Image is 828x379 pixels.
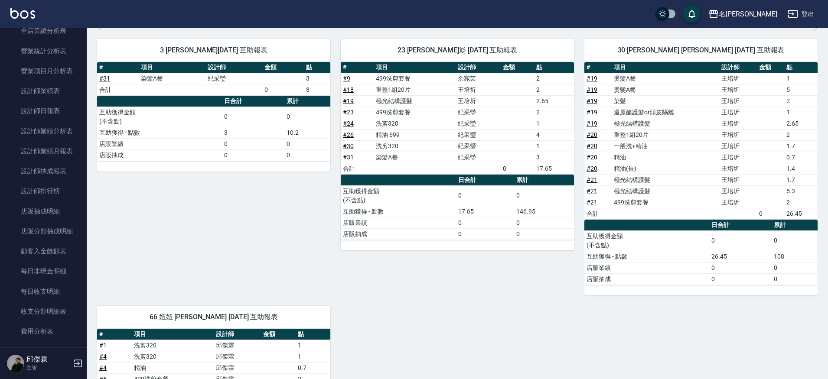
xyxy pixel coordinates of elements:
[3,121,83,141] a: 設計師業績分析表
[374,62,456,73] th: 項目
[534,163,574,174] td: 17.65
[296,351,330,362] td: 1
[719,185,757,197] td: 王培圻
[262,84,304,95] td: 0
[709,230,772,251] td: 0
[132,329,214,340] th: 項目
[99,364,107,371] a: #4
[584,273,709,285] td: 店販抽成
[139,62,205,73] th: 項目
[3,282,83,301] a: 每日收支明細
[709,262,772,273] td: 0
[262,62,304,73] th: 金額
[284,138,330,149] td: 0
[3,61,83,81] a: 營業項目月分析表
[587,165,597,172] a: #20
[26,364,71,372] p: 主管
[612,152,719,163] td: 精油
[587,143,597,149] a: #20
[534,62,574,73] th: 點
[501,62,534,73] th: 金額
[784,163,818,174] td: 1.4
[612,73,719,84] td: 燙髮A餐
[132,340,214,351] td: 洗剪320
[97,127,222,138] td: 互助獲得 - 點數
[284,127,330,138] td: 10.2
[784,174,818,185] td: 1.7
[97,149,222,161] td: 店販抽成
[341,175,574,240] table: a dense table
[205,62,262,73] th: 設計師
[261,329,296,340] th: 金額
[784,107,818,118] td: 1
[719,84,757,95] td: 王培圻
[97,84,139,95] td: 合計
[222,127,284,138] td: 3
[374,73,456,84] td: 499洗剪套餐
[456,73,501,84] td: 余宛芸
[772,220,818,231] th: 累計
[456,206,514,217] td: 17.65
[3,241,83,261] a: 顧客入金餘額表
[214,340,261,351] td: 邱傑霖
[456,228,514,240] td: 0
[351,46,564,55] span: 23 [PERSON_NAME]彣 [DATE] 互助報表
[757,62,784,73] th: 金額
[139,73,205,84] td: 染髮A餐
[534,95,574,107] td: 2.65
[214,329,261,340] th: 設計師
[784,185,818,197] td: 5.3
[374,140,456,152] td: 洗剪320
[456,129,501,140] td: 紀采瑩
[719,129,757,140] td: 王培圻
[3,181,83,201] a: 設計師排行榜
[456,95,501,107] td: 王培圻
[284,96,330,107] th: 累計
[343,97,354,104] a: #19
[757,208,784,219] td: 0
[587,131,597,138] a: #20
[3,261,83,281] a: 每日非現金明細
[7,355,24,372] img: Person
[222,96,284,107] th: 日合計
[784,208,818,219] td: 26.45
[784,95,818,107] td: 2
[456,62,501,73] th: 設計師
[587,75,597,82] a: #19
[99,75,110,82] a: #31
[534,73,574,84] td: 2
[784,152,818,163] td: 0.7
[296,329,330,340] th: 點
[584,62,612,73] th: #
[3,41,83,61] a: 營業統計分析表
[587,176,597,183] a: #21
[456,84,501,95] td: 王培圻
[709,273,772,285] td: 0
[456,140,501,152] td: 紀采瑩
[374,118,456,129] td: 洗剪320
[99,342,107,349] a: #1
[514,228,574,240] td: 0
[97,62,139,73] th: #
[374,84,456,95] td: 重整1組20片
[514,217,574,228] td: 0
[3,21,83,41] a: 全店業績分析表
[97,107,222,127] td: 互助獲得金額 (不含點)
[587,109,597,116] a: #19
[343,86,354,93] a: #18
[341,163,374,174] td: 合計
[584,251,709,262] td: 互助獲得 - 點數
[612,140,719,152] td: 一般洗+精油
[132,362,214,373] td: 精油
[587,188,597,194] a: #21
[99,353,107,360] a: #4
[719,140,757,152] td: 王培圻
[612,62,719,73] th: 項目
[374,95,456,107] td: 極光結構護髮
[222,149,284,161] td: 0
[587,120,597,127] a: #19
[784,84,818,95] td: 5
[705,5,781,23] button: 名[PERSON_NAME]
[534,118,574,129] td: 1
[3,141,83,161] a: 設計師業績月報表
